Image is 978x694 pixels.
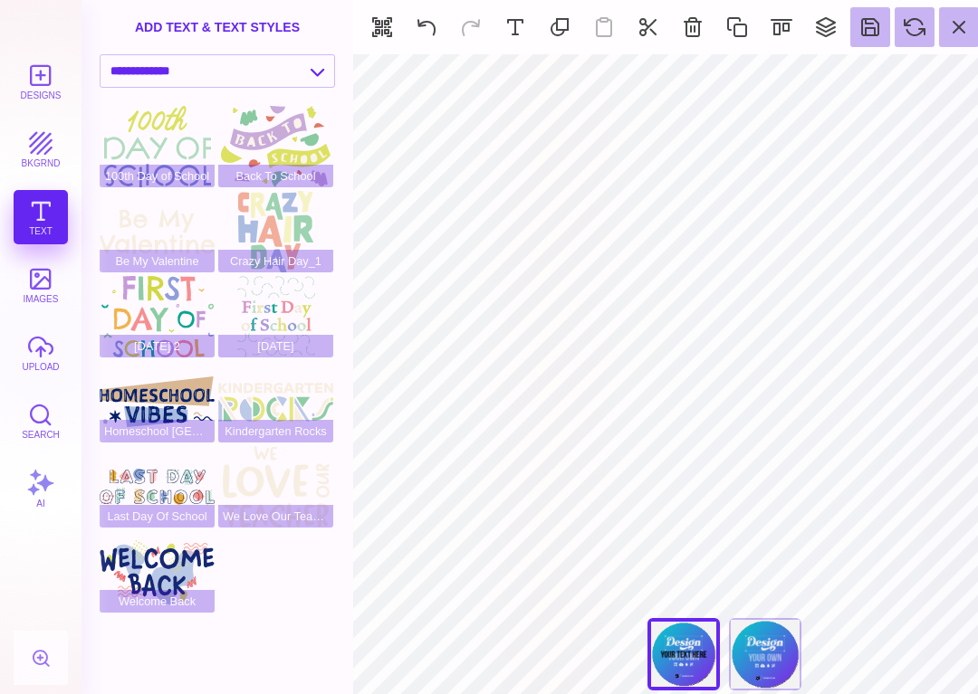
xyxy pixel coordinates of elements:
[14,326,68,380] button: upload
[100,335,215,357] span: [DATE] 2
[218,505,333,528] span: We Love Our Teacher
[100,250,215,272] span: Be My Valentine
[218,165,333,187] span: Back To School
[14,394,68,448] button: Search
[218,420,333,442] span: Kindergarten Rocks
[100,505,215,528] span: Last Day Of School
[14,461,68,516] button: AI
[14,258,68,312] button: images
[14,54,68,109] button: Designs
[100,165,215,187] span: 100th Day of School
[100,420,215,442] span: Homeschool [GEOGRAPHIC_DATA]
[14,122,68,176] button: bkgrnd
[218,335,333,357] span: [DATE]
[218,250,333,272] span: Crazy Hair Day_1
[100,590,215,613] span: Welcome Back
